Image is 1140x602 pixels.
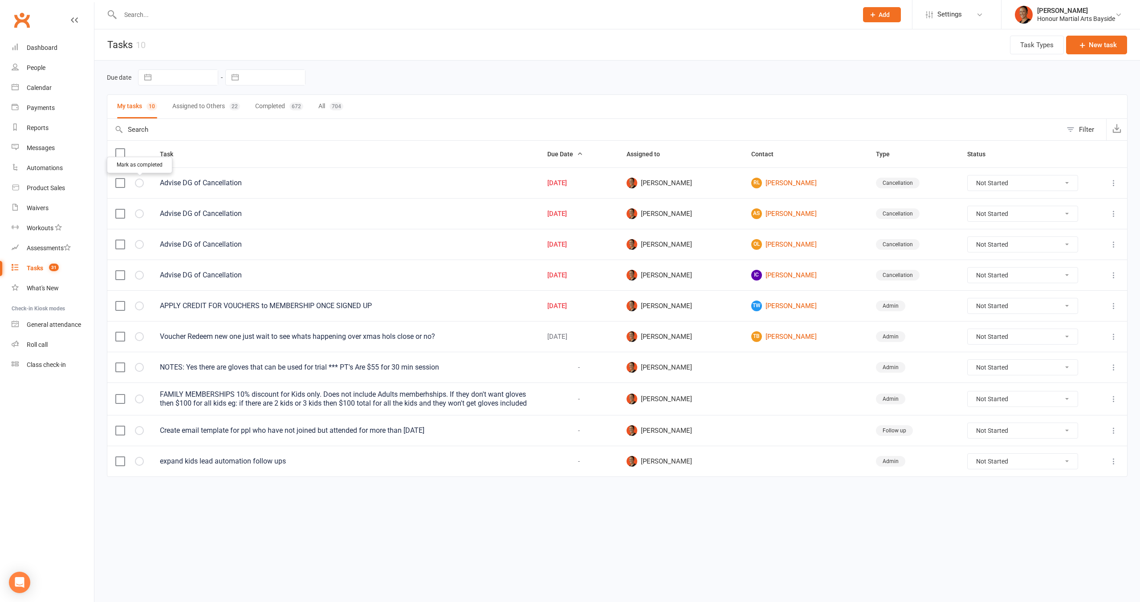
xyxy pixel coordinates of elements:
div: [DATE] [547,302,611,310]
button: My tasks10 [117,95,157,118]
div: - [547,458,611,465]
div: Dashboard [27,44,57,51]
div: Create email template for ppl who have not joined but attended for more than [DATE] [160,426,531,435]
div: Messages [27,144,55,151]
div: 704 [330,102,343,110]
span: [PERSON_NAME] [627,178,735,188]
div: Follow up [876,425,913,436]
span: IC [751,270,762,281]
div: Honour Martial Arts Bayside [1037,15,1115,23]
button: Task Types [1010,36,1064,54]
div: Advise DG of Cancellation [160,209,531,218]
button: Assigned to Others22 [172,95,240,118]
div: Cancellation [876,208,920,219]
a: Tasks 31 [12,258,94,278]
div: Open Intercom Messenger [9,572,30,593]
div: Admin [876,456,905,467]
div: Product Sales [27,184,65,191]
img: Melina Yung [627,239,637,250]
a: RL[PERSON_NAME] [751,178,860,188]
span: AS [751,208,762,219]
a: Reports [12,118,94,138]
span: Assigned to [627,150,670,158]
button: Add [863,7,901,22]
div: Waivers [27,204,49,212]
a: IC[PERSON_NAME] [751,270,860,281]
span: TB [751,331,762,342]
div: 672 [289,102,303,110]
span: Due Date [547,150,583,158]
span: [PERSON_NAME] [627,270,735,281]
div: - [547,364,611,371]
div: - [547,427,611,435]
div: Calendar [27,84,52,91]
span: [PERSON_NAME] [627,208,735,219]
button: Contact [751,149,783,159]
img: thumb_image1722232694.png [1015,6,1033,24]
div: Automations [27,164,63,171]
a: Payments [12,98,94,118]
span: [PERSON_NAME] [627,239,735,250]
img: Melina Yung [627,394,637,404]
span: [PERSON_NAME] [627,394,735,404]
a: TB[PERSON_NAME] [751,331,860,342]
span: Settings [937,4,962,24]
div: Reports [27,124,49,131]
span: Add [879,11,890,18]
a: Clubworx [11,9,33,31]
button: Assigned to [627,149,670,159]
a: AS[PERSON_NAME] [751,208,860,219]
a: Class kiosk mode [12,355,94,375]
div: Admin [876,394,905,404]
label: Due date [107,74,131,81]
div: Filter [1079,124,1094,135]
div: Advise DG of Cancellation [160,271,531,280]
img: Melina Yung [627,208,637,219]
button: New task [1066,36,1127,54]
a: Product Sales [12,178,94,198]
button: Task [160,149,183,159]
div: Cancellation [876,270,920,281]
div: 10 [136,40,146,50]
div: What's New [27,285,59,292]
a: Assessments [12,238,94,258]
a: TW[PERSON_NAME] [751,301,860,311]
span: [PERSON_NAME] [627,362,735,373]
div: Workouts [27,224,53,232]
div: expand kids lead automation follow ups [160,457,531,466]
div: [DATE] [547,272,611,279]
h1: Tasks [94,29,146,60]
div: [DATE] [547,179,611,187]
div: [DATE] [547,241,611,248]
img: Melina Yung [627,425,637,436]
span: OL [751,239,762,250]
div: People [27,64,45,71]
a: Waivers [12,198,94,218]
img: Melina Yung [627,331,637,342]
a: Automations [12,158,94,178]
div: Assessments [27,244,71,252]
img: Melina Yung [627,362,637,373]
div: Payments [27,104,55,111]
img: Melina Yung [627,270,637,281]
a: People [12,58,94,78]
div: Admin [876,331,905,342]
a: OL[PERSON_NAME] [751,239,860,250]
span: RL [751,178,762,188]
span: Contact [751,150,783,158]
button: All704 [318,95,343,118]
input: Search [107,119,1062,140]
span: Status [967,150,995,158]
img: Melina Yung [627,178,637,188]
div: Cancellation [876,239,920,250]
div: Voucher Redeem new one just wait to see whats happening over xmas hols close or no? [160,332,531,341]
span: [PERSON_NAME] [627,456,735,467]
span: [PERSON_NAME] [627,331,735,342]
div: Advise DG of Cancellation [160,179,531,187]
span: [PERSON_NAME] [627,425,735,436]
span: 31 [49,264,59,271]
button: Filter [1062,119,1106,140]
button: Type [876,149,900,159]
div: Admin [876,362,905,373]
div: NOTES: Yes there are gloves that can be used for trial *** PT's Are $55 for 30 min session [160,363,531,372]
